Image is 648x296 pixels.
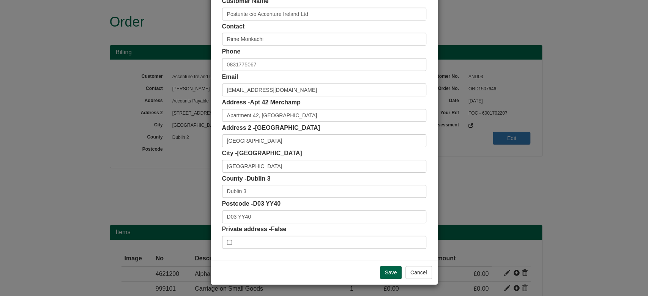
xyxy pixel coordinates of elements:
label: Address - [222,98,301,107]
input: Save [380,266,402,279]
span: False [271,226,286,232]
span: [GEOGRAPHIC_DATA] [255,124,320,131]
button: Cancel [405,266,432,279]
label: Private address - [222,225,287,234]
label: Postcode - [222,200,281,208]
label: Email [222,73,238,82]
label: Contact [222,22,245,31]
label: Phone [222,47,241,56]
label: Address 2 - [222,124,320,132]
span: Apt 42 Merchamp [250,99,300,105]
span: D03 YY40 [253,200,281,207]
label: City - [222,149,302,158]
span: Dublin 3 [246,175,270,182]
label: County - [222,175,271,183]
span: [GEOGRAPHIC_DATA] [237,150,302,156]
